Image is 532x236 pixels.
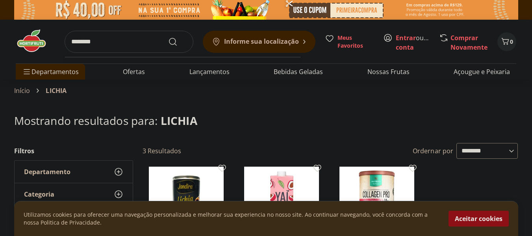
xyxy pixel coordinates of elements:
span: ou [396,33,431,52]
a: Início [14,87,30,94]
button: Submit Search [168,37,187,46]
a: Criar conta [396,33,439,52]
button: Categoria [15,183,133,205]
h2: 3 Resultados [143,147,182,155]
span: Categoria [24,190,54,198]
label: Ordernar por [413,147,454,155]
a: Meus Favoritos [325,34,374,50]
span: LICHIA [46,87,67,94]
b: Informe sua localização [224,37,299,46]
button: Menu [22,62,32,81]
span: Departamento [24,168,70,176]
input: search [65,31,193,53]
a: Lançamentos [189,67,230,76]
a: Comprar Novamente [450,33,488,52]
a: Entrar [396,33,416,42]
span: 0 [510,38,513,45]
img: Hortifruti [16,29,55,53]
a: Ofertas [123,67,145,76]
span: LICHIA [161,113,197,128]
button: Departamento [15,161,133,183]
span: Meus Favoritos [337,34,374,50]
span: Departamentos [22,62,79,81]
button: Informe sua localização [203,31,315,53]
button: Aceitar cookies [449,211,509,227]
p: Utilizamos cookies para oferecer uma navegação personalizada e melhorar sua experiencia no nosso ... [24,211,439,227]
a: Bebidas Geladas [274,67,323,76]
h2: Filtros [14,143,133,159]
button: Carrinho [497,32,516,51]
a: Nossas Frutas [367,67,410,76]
h1: Mostrando resultados para: [14,114,518,127]
a: Açougue e Peixaria [454,67,510,76]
